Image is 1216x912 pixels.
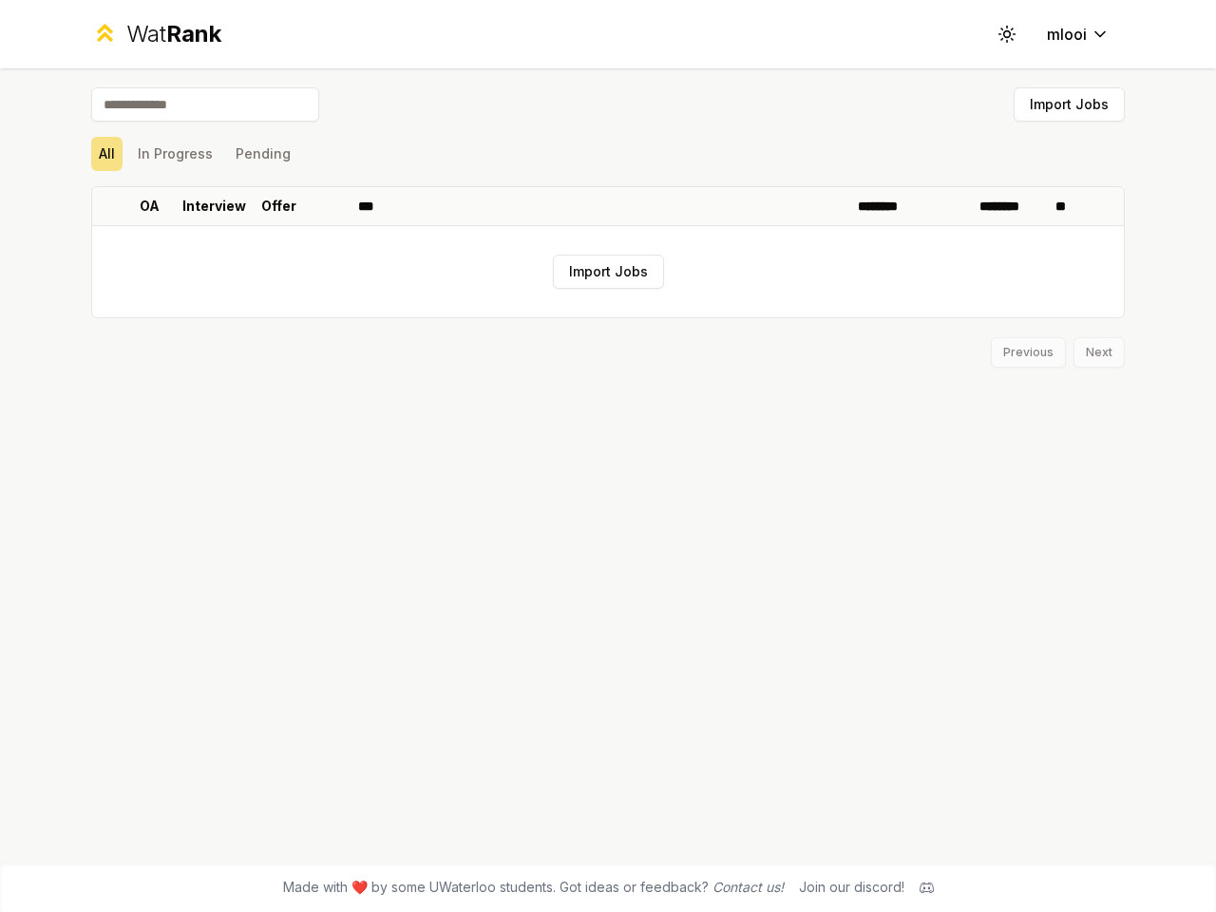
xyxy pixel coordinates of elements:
[261,197,296,216] p: Offer
[91,137,123,171] button: All
[553,255,664,289] button: Import Jobs
[799,878,904,897] div: Join our discord!
[140,197,160,216] p: OA
[283,878,784,897] span: Made with ❤️ by some UWaterloo students. Got ideas or feedback?
[1014,87,1125,122] button: Import Jobs
[182,197,246,216] p: Interview
[166,20,221,47] span: Rank
[1032,17,1125,51] button: mlooi
[130,137,220,171] button: In Progress
[126,19,221,49] div: Wat
[91,19,221,49] a: WatRank
[1047,23,1087,46] span: mlooi
[712,879,784,895] a: Contact us!
[228,137,298,171] button: Pending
